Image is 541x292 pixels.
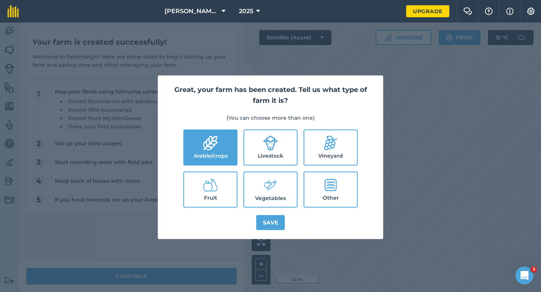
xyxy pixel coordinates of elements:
[531,266,537,272] span: 3
[304,130,357,165] label: Vineyard
[239,7,253,16] span: 2025
[244,172,297,207] label: Vegetables
[244,130,297,165] label: Livestock
[184,130,237,165] label: Arable/crops
[484,8,493,15] img: A question mark icon
[256,215,285,230] button: Save
[8,5,19,17] img: fieldmargin Logo
[506,7,514,16] img: svg+xml;base64,PHN2ZyB4bWxucz0iaHR0cDovL3d3dy53My5vcmcvMjAwMC9zdmciIHdpZHRoPSIxNyIgaGVpZ2h0PSIxNy...
[167,84,374,106] h2: Great, your farm has been created. Tell us what type of farm it is?
[165,7,219,16] span: [PERSON_NAME] Farming LTD
[406,5,449,17] a: Upgrade
[515,266,533,284] iframe: Intercom live chat
[526,8,535,15] img: A cog icon
[304,172,357,207] label: Other
[184,172,237,207] label: Fruit
[167,114,374,122] p: (You can choose more than one)
[463,8,472,15] img: Two speech bubbles overlapping with the left bubble in the forefront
